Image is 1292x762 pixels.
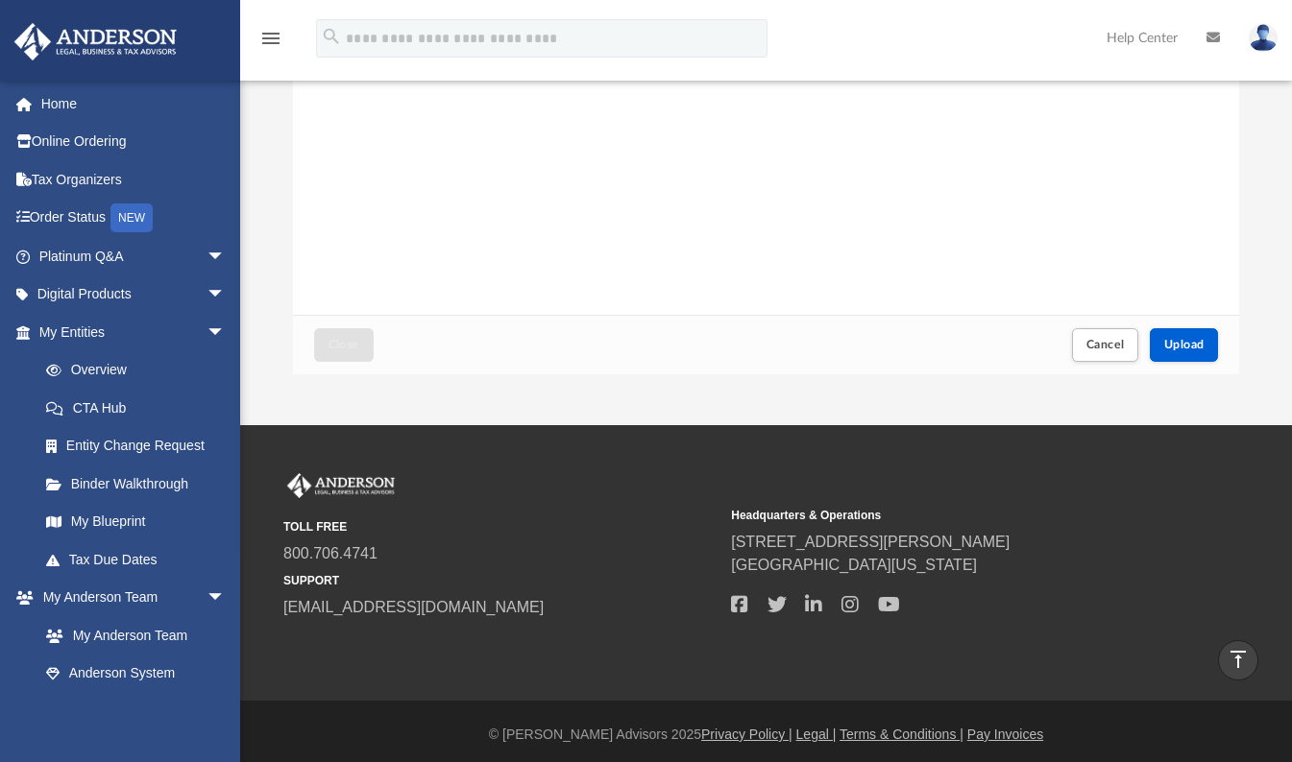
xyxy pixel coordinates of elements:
div: © [PERSON_NAME] Advisors 2025 [240,725,1292,745]
button: Cancel [1072,328,1139,362]
a: 800.706.4741 [283,545,378,561]
a: menu [259,36,282,50]
a: Platinum Q&Aarrow_drop_down [13,237,255,275]
button: Close [314,328,374,362]
a: Client Referrals [27,692,245,730]
a: Anderson System [27,655,245,693]
a: Home [13,84,255,123]
a: My Entitiesarrow_drop_down [13,313,255,351]
div: NEW [110,203,153,232]
a: Digital Productsarrow_drop_down [13,275,255,314]
small: TOLL FREE [283,518,718,536]
a: My Anderson Teamarrow_drop_down [13,579,245,617]
i: vertical_align_top [1227,648,1250,671]
a: [EMAIL_ADDRESS][DOMAIN_NAME] [283,599,544,615]
a: Legal | [796,726,837,742]
span: Upload [1164,339,1205,350]
span: arrow_drop_down [207,313,245,352]
span: arrow_drop_down [207,275,245,315]
i: search [321,26,342,47]
a: [GEOGRAPHIC_DATA][US_STATE] [731,557,977,573]
a: Online Ordering [13,123,255,161]
i: menu [259,27,282,50]
img: Anderson Advisors Platinum Portal [9,23,183,60]
a: Privacy Policy | [701,726,792,742]
a: [STREET_ADDRESS][PERSON_NAME] [731,534,1010,550]
a: Tax Due Dates [27,540,255,579]
small: SUPPORT [283,572,718,589]
img: User Pic [1249,24,1278,52]
a: Entity Change Request [27,427,255,465]
a: Tax Organizers [13,160,255,199]
a: CTA Hub [27,389,255,427]
button: Upload [1150,328,1219,362]
span: Cancel [1086,339,1125,350]
a: Pay Invoices [967,726,1043,742]
span: Close [329,339,359,350]
a: My Blueprint [27,503,245,541]
small: Headquarters & Operations [731,507,1165,524]
a: Terms & Conditions | [840,726,963,742]
a: Binder Walkthrough [27,464,255,503]
a: My Anderson Team [27,616,235,655]
a: vertical_align_top [1218,640,1258,680]
a: Overview [27,351,255,390]
span: arrow_drop_down [207,237,245,276]
img: Anderson Advisors Platinum Portal [283,473,399,498]
span: arrow_drop_down [207,579,245,618]
a: Order StatusNEW [13,199,255,238]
